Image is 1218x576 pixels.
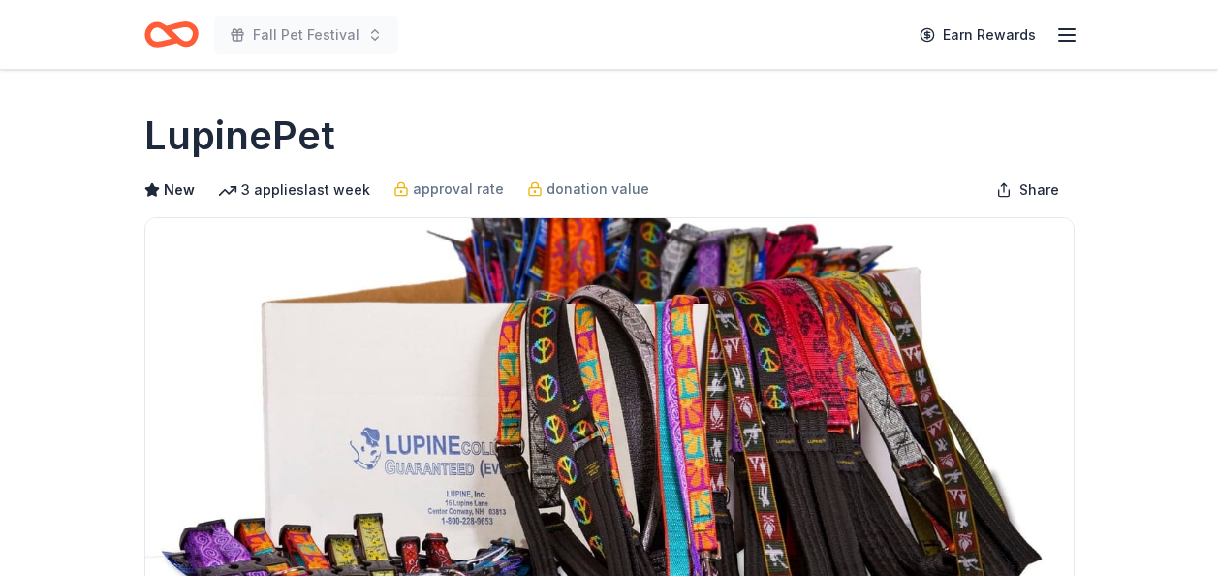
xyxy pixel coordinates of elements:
[253,23,359,47] span: Fall Pet Festival
[547,177,649,201] span: donation value
[144,12,199,57] a: Home
[218,178,370,202] div: 3 applies last week
[908,17,1047,52] a: Earn Rewards
[144,109,335,163] h1: LupinePet
[981,171,1075,209] button: Share
[393,177,504,201] a: approval rate
[164,178,195,202] span: New
[413,177,504,201] span: approval rate
[214,16,398,54] button: Fall Pet Festival
[527,177,649,201] a: donation value
[1019,178,1059,202] span: Share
